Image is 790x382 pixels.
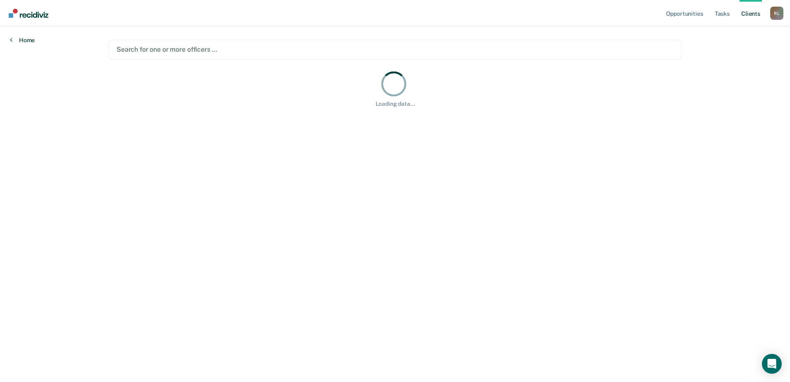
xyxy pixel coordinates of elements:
div: R L [770,7,783,20]
a: Home [10,36,35,44]
img: Recidiviz [9,9,48,18]
div: Loading data... [376,100,415,107]
div: Open Intercom Messenger [762,354,782,374]
button: Profile dropdown button [770,7,783,20]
